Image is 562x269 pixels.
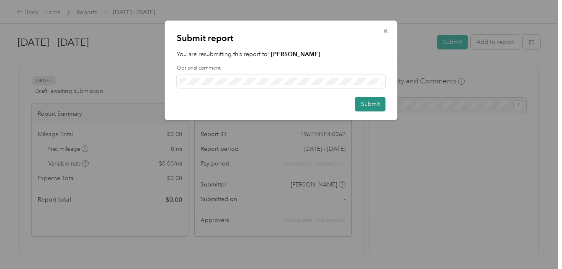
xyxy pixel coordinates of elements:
[177,50,386,59] p: You are resubmitting this report to:
[271,51,320,58] strong: [PERSON_NAME]
[177,65,386,72] label: Optional comment
[355,97,386,111] button: Submit
[177,32,386,44] p: Submit report
[515,222,562,269] iframe: Everlance-gr Chat Button Frame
